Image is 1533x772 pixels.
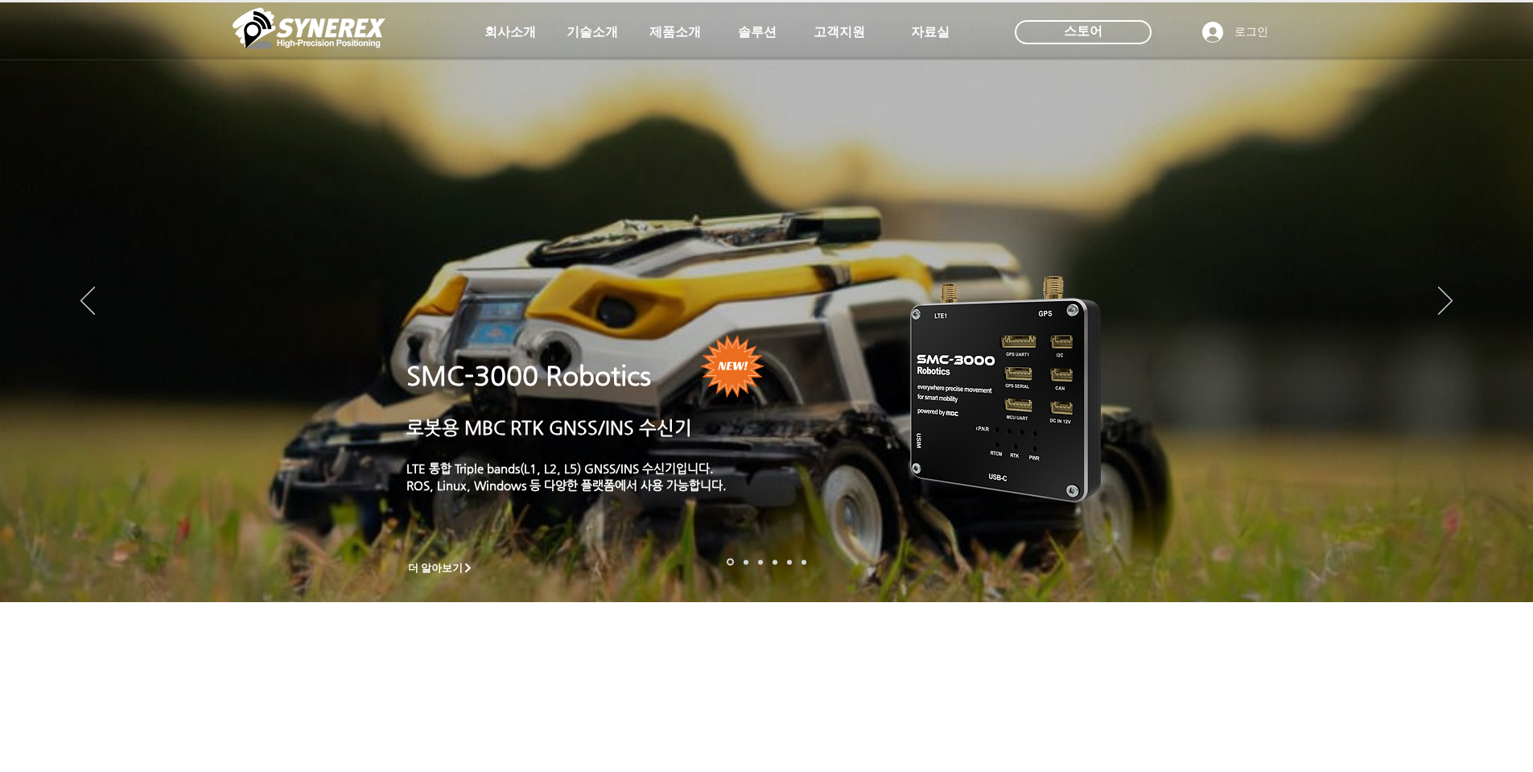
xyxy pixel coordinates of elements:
[787,559,792,564] a: 로봇
[406,478,727,492] a: ROS, Linux, Windows 등 다양한 플랫폼에서 사용 가능합니다.
[1438,287,1453,317] button: 다음
[401,558,481,578] a: 더 알아보기
[1064,23,1102,40] span: 스토어
[408,561,464,576] span: 더 알아보기
[484,24,536,41] span: 회사소개
[406,361,651,391] a: SMC-3000 Robotics
[758,559,763,564] a: 측량 IoT
[1015,20,1152,44] div: 스토어
[799,16,880,48] a: 고객지원
[802,559,806,564] a: 정밀농업
[233,4,385,52] img: 씨너렉스_White_simbol_대지 1.png
[738,24,777,41] span: 솔루션
[888,252,1125,522] img: KakaoTalk_20241224_155801212.png
[722,559,811,566] nav: 슬라이드
[649,24,701,41] span: 제품소개
[406,461,714,475] a: LTE 통합 Triple bands(L1, L2, L5) GNSS/INS 수신기입니다.
[727,559,734,566] a: 로봇- SMC 2000
[406,417,692,438] a: 로봇용 MBC RTK GNSS/INS 수신기
[773,559,777,564] a: 자율주행
[470,16,550,48] a: 회사소개
[552,16,633,48] a: 기술소개
[814,24,865,41] span: 고객지원
[717,16,797,48] a: 솔루션
[1191,17,1280,47] button: 로그인
[635,16,715,48] a: 제품소개
[567,24,618,41] span: 기술소개
[890,16,970,48] a: 자료실
[911,24,950,41] span: 자료실
[80,287,95,317] button: 이전
[744,559,748,564] a: 드론 8 - SMC 2000
[1229,24,1274,40] span: 로그인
